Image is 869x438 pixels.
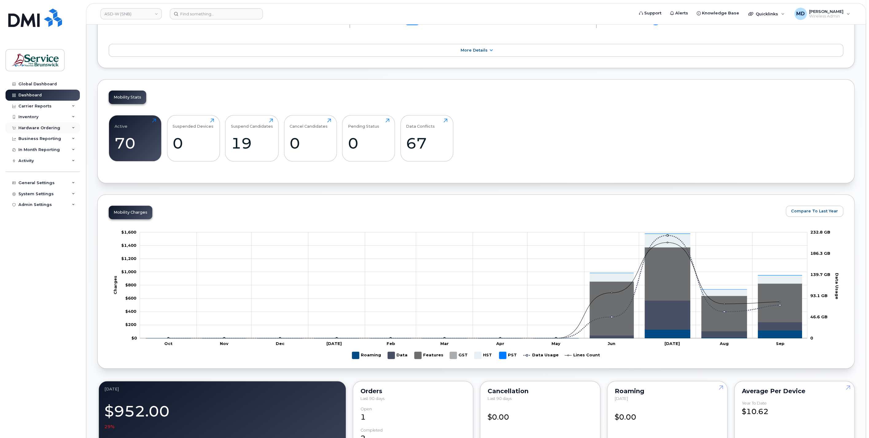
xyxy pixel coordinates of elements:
[125,322,136,327] g: $0
[131,335,137,340] tspan: $0
[387,341,395,346] tspan: Feb
[406,118,447,158] a: Data Conflicts67
[406,134,447,152] div: 67
[360,428,383,432] div: completed
[326,341,342,346] tspan: [DATE]
[220,341,228,346] tspan: Nov
[165,341,173,346] tspan: Oct
[121,256,136,261] g: $0
[488,407,593,423] div: $0.00
[488,389,593,393] div: Cancellation
[742,401,847,417] div: $10.62
[348,118,379,129] div: Pending Status
[290,118,328,129] div: Cancel Candidates
[635,7,666,19] a: Support
[835,273,840,299] tspan: Data Usage
[352,349,600,361] g: Legend
[615,396,628,401] span: [DATE]
[125,309,136,314] g: $0
[125,282,136,287] g: $0
[440,341,449,346] tspan: Mar
[810,293,828,298] tspan: 93.1 GB
[113,229,840,361] g: Chart
[104,399,340,430] div: $952.00
[121,229,136,234] tspan: $1,600
[125,309,136,314] tspan: $400
[496,341,504,346] tspan: Apr
[756,11,778,16] span: Quicklinks
[115,118,127,129] div: Active
[790,8,854,20] div: Matthew Deveau
[231,134,273,152] div: 19
[121,269,136,274] tspan: $1,000
[173,118,214,158] a: Suspended Devices0
[809,14,844,19] span: Wireless Admin
[231,118,273,129] div: Suspend Candidates
[786,206,843,217] button: Compare To Last Year
[170,8,263,19] input: Find something...
[776,341,785,346] tspan: Sep
[524,349,559,361] g: Data Usage
[173,134,214,152] div: 0
[290,134,331,152] div: 0
[173,118,213,129] div: Suspended Devices
[360,407,466,423] div: 1
[810,229,830,234] tspan: 232.8 GB
[810,272,830,277] tspan: 139.7 GB
[551,341,560,346] tspan: May
[702,10,739,16] span: Knowledge Base
[742,389,847,393] div: Average per Device
[810,250,830,255] tspan: 186.3 GB
[791,208,838,214] span: Compare To Last Year
[125,296,136,300] tspan: $600
[113,276,118,294] tspan: Charges
[290,118,331,158] a: Cancel Candidates0
[352,349,382,361] g: Roaming
[146,330,802,338] g: Roaming
[104,387,340,392] div: September 2025
[121,269,136,274] g: $0
[360,389,466,393] div: Orders
[460,48,487,52] span: More Details
[796,10,805,17] span: MD
[115,134,156,152] div: 70
[121,256,136,261] tspan: $1,200
[666,7,692,19] a: Alerts
[360,407,372,411] div: Open
[388,349,408,361] g: Data
[450,349,468,361] g: GST
[565,349,600,361] g: Lines Count
[415,349,444,361] g: Features
[104,424,115,430] span: 29%
[719,341,729,346] tspan: Aug
[348,134,389,152] div: 0
[615,407,720,423] div: $0.00
[744,8,789,20] div: Quicklinks
[675,10,688,16] span: Alerts
[809,9,844,14] span: [PERSON_NAME]
[810,314,828,319] tspan: 46.6 GB
[348,118,389,158] a: Pending Status0
[608,341,615,346] tspan: Jun
[488,396,512,401] span: Last 90 days
[360,396,384,401] span: Last 90 days
[121,243,136,248] tspan: $1,400
[115,118,156,158] a: Active70
[125,282,136,287] tspan: $800
[810,335,813,340] tspan: 0
[121,243,136,248] g: $0
[231,118,273,158] a: Suspend Candidates19
[474,349,493,361] g: HST
[121,229,136,234] g: $0
[644,10,661,16] span: Support
[276,341,285,346] tspan: Dec
[125,296,136,300] g: $0
[406,118,435,129] div: Data Conflicts
[499,349,517,361] g: PST
[615,389,720,393] div: Roaming
[742,401,767,405] div: Year to Date
[146,247,802,338] g: Features
[692,7,743,19] a: Knowledge Base
[125,322,136,327] tspan: $200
